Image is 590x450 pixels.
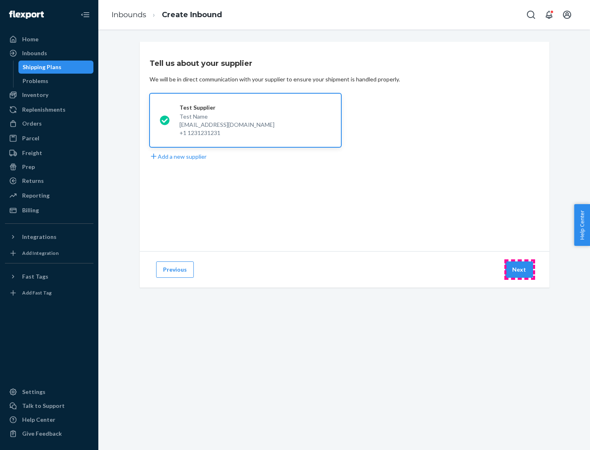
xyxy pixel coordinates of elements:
div: Settings [22,388,45,396]
img: Flexport logo [9,11,44,19]
button: Fast Tags [5,270,93,283]
div: Help Center [22,416,55,424]
button: Close Navigation [77,7,93,23]
button: Open notifications [541,7,557,23]
div: Inventory [22,91,48,99]
a: Settings [5,385,93,398]
a: Inbounds [5,47,93,60]
a: Home [5,33,93,46]
a: Prep [5,160,93,173]
div: Talk to Support [22,402,65,410]
div: Add Integration [22,250,59,256]
div: Replenishments [22,106,66,114]
div: Problems [23,77,48,85]
a: Inbounds [111,10,146,19]
div: Prep [22,163,35,171]
a: Orders [5,117,93,130]
button: Open Search Box [523,7,539,23]
a: Inventory [5,88,93,101]
div: Home [22,35,39,43]
div: Fast Tags [22,272,48,281]
button: Help Center [574,204,590,246]
h3: Tell us about your supplier [150,58,252,69]
a: Help Center [5,413,93,426]
div: Shipping Plans [23,63,61,71]
div: Returns [22,177,44,185]
a: Add Integration [5,247,93,260]
button: Previous [156,261,194,278]
div: Give Feedback [22,430,62,438]
div: Integrations [22,233,57,241]
div: We will be in direct communication with your supplier to ensure your shipment is handled properly. [150,75,400,83]
div: Billing [22,206,39,214]
a: Freight [5,146,93,160]
button: Add a new supplier [150,152,206,161]
a: Parcel [5,132,93,145]
div: Reporting [22,191,50,200]
button: Next [505,261,533,278]
a: Talk to Support [5,399,93,412]
a: Create Inbound [162,10,222,19]
div: Parcel [22,134,39,142]
a: Add Fast Tag [5,286,93,299]
button: Open account menu [559,7,575,23]
div: Add Fast Tag [22,289,52,296]
ol: breadcrumbs [105,3,229,27]
a: Problems [18,74,94,88]
div: Inbounds [22,49,47,57]
a: Billing [5,204,93,217]
a: Reporting [5,189,93,202]
a: Replenishments [5,103,93,116]
button: Integrations [5,230,93,243]
a: Shipping Plans [18,61,94,74]
a: Returns [5,174,93,187]
div: Orders [22,119,42,128]
div: Freight [22,149,42,157]
button: Give Feedback [5,427,93,440]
